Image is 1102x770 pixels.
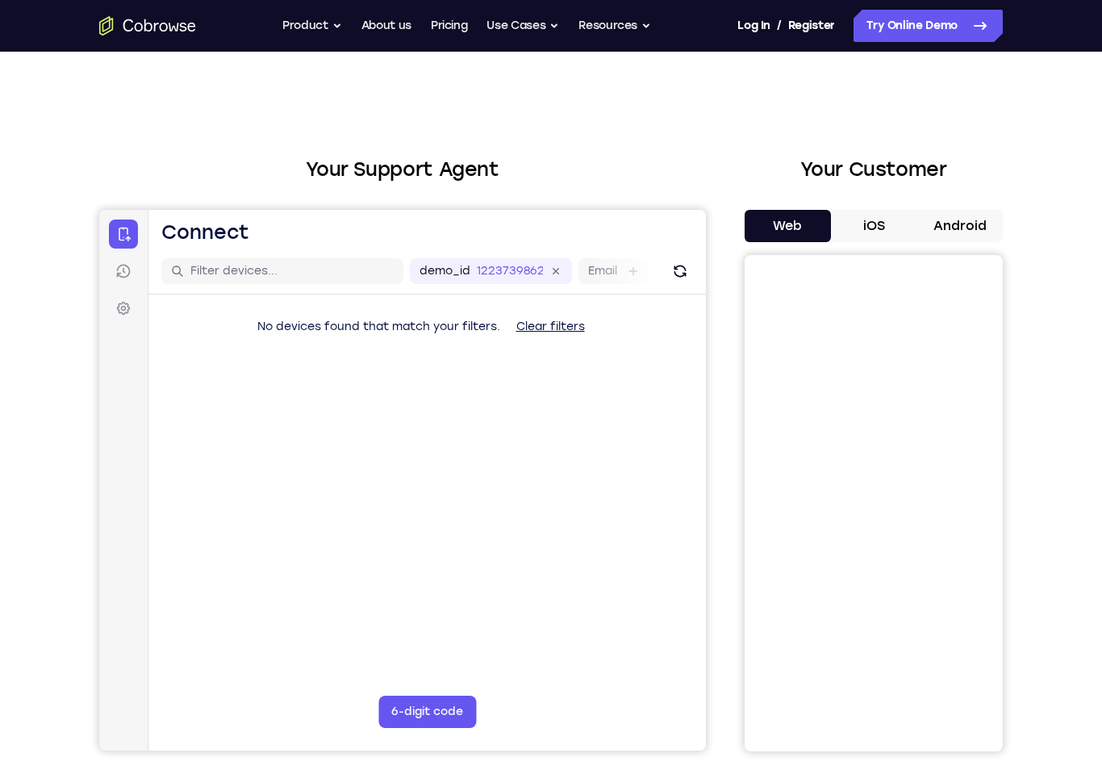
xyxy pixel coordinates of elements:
[279,486,377,518] button: 6-digit code
[99,155,706,184] h2: Your Support Agent
[777,16,782,36] span: /
[916,210,1003,242] button: Android
[99,16,196,36] a: Go to the home page
[737,10,770,42] a: Log In
[831,210,917,242] button: iOS
[361,10,411,42] a: About us
[282,10,342,42] button: Product
[788,10,835,42] a: Register
[745,210,831,242] button: Web
[404,101,499,133] button: Clear filters
[578,10,651,42] button: Resources
[486,10,559,42] button: Use Cases
[158,110,401,123] span: No devices found that match your filters.
[99,210,706,751] iframe: Agent
[431,10,468,42] a: Pricing
[745,155,1003,184] h2: Your Customer
[854,10,1003,42] a: Try Online Demo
